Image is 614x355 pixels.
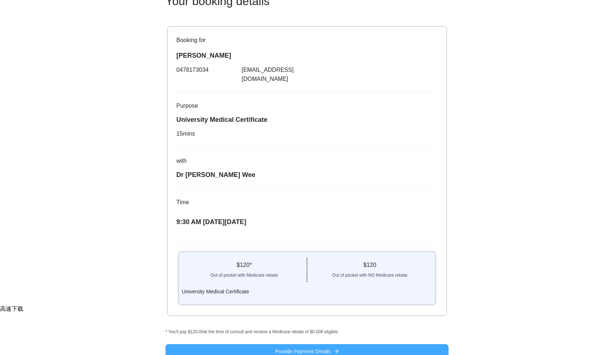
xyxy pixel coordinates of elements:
[176,198,438,207] p: Time
[176,101,438,110] div: Purpose
[176,36,438,45] p: Booking for
[176,50,438,61] div: [PERSON_NAME]
[334,349,339,355] span: arrow-right
[165,329,449,335] div: * You'll pay $ 120.00 at the time of consult and receive a Medicare rebate of $ 0.00 if eligible.
[182,288,432,296] div: University Medical Certificate
[307,269,432,279] div: Out of pocket with NO Medicare rebate
[176,129,438,138] div: 15 mins
[176,156,438,165] div: with
[182,261,307,269] div: $ 120 *
[182,269,307,279] div: Out of pocket with Medicare rebate
[176,217,438,227] p: 9:30 AM [DATE][DATE]
[176,115,438,125] div: University Medical Certificate
[242,65,307,83] div: [EMAIL_ADDRESS][DOMAIN_NAME]
[176,170,438,180] div: Dr [PERSON_NAME] Wee
[176,65,242,83] div: 0478173034
[307,261,432,269] div: $ 120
